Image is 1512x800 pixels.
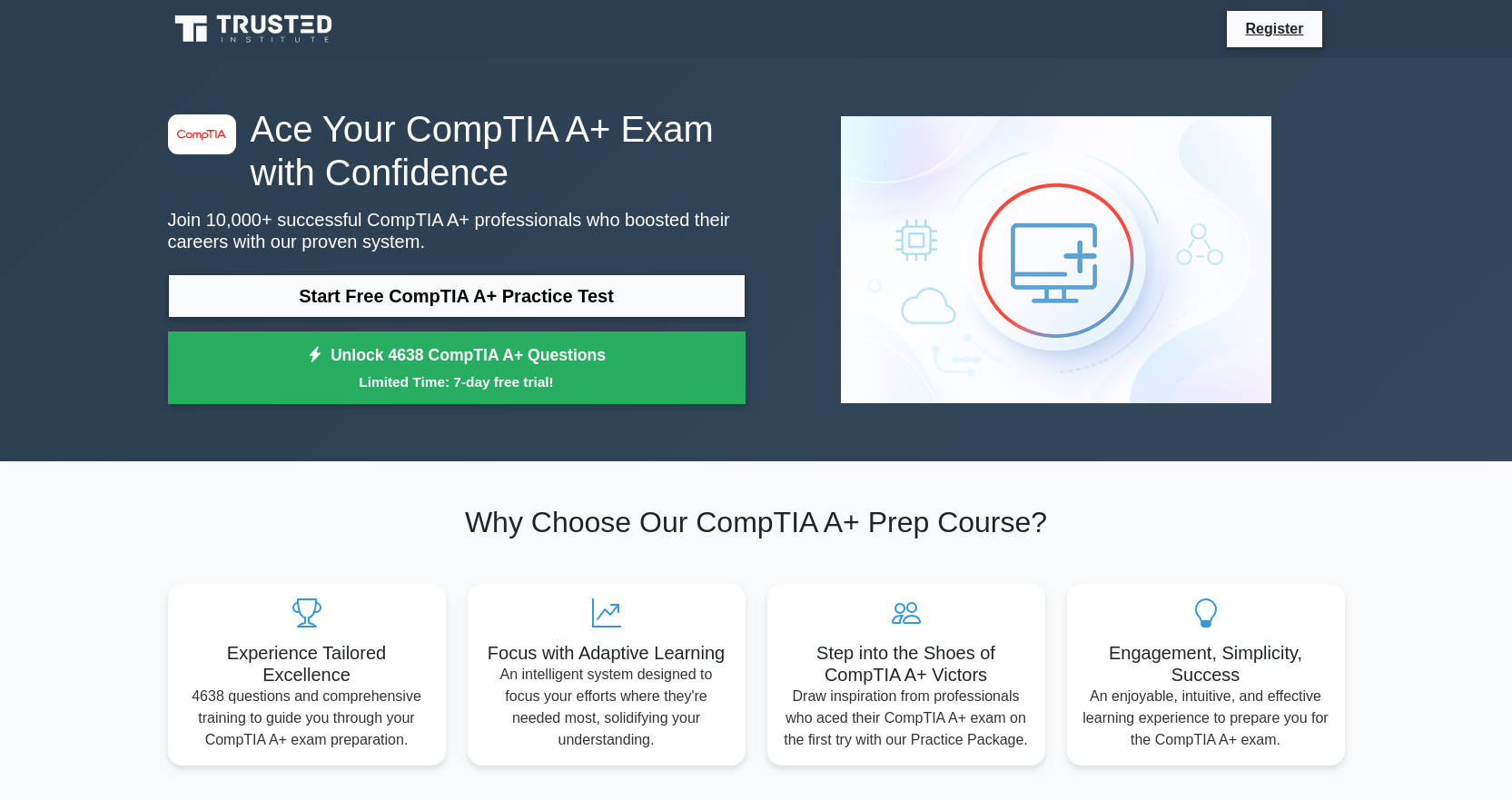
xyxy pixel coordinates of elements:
[168,209,746,252] p: Join 10,000+ successful CompTIA A+ professionals who boosted their careers with our proven system.
[183,686,431,751] p: 4638 questions and comprehensive training to guide you through your CompTIA A+ exam preparation.
[782,642,1031,686] h5: Step into the Shoes of CompTIA A+ Victors
[168,505,1345,539] h2: Why Choose Our CompTIA A+ Prep Course?
[826,102,1286,418] img: CompTIA A+ Preview
[482,642,731,664] h5: Focus with Adaptive Learning
[168,274,746,318] a: Start Free CompTIA A+ Practice Test
[1082,686,1330,751] p: An enjoyable, intuitive, and effective learning experience to prepare you for the CompTIA A+ exam.
[1082,642,1330,686] h5: Engagement, Simplicity, Success
[482,664,731,751] p: An intelligent system designed to focus your efforts where they're needed most, solidifying your ...
[782,686,1031,751] p: Draw inspiration from professionals who aced their CompTIA A+ exam on the first try with our Prac...
[191,371,723,392] small: Limited Time: 7-day free trial!
[168,107,746,194] h1: Ace Your CompTIA A+ Exam with Confidence
[183,642,431,686] h5: Experience Tailored Excellence
[168,331,746,404] a: Unlock 4638 CompTIA A+ QuestionsLimited Time: 7-day free trial!
[1234,17,1314,40] a: Register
